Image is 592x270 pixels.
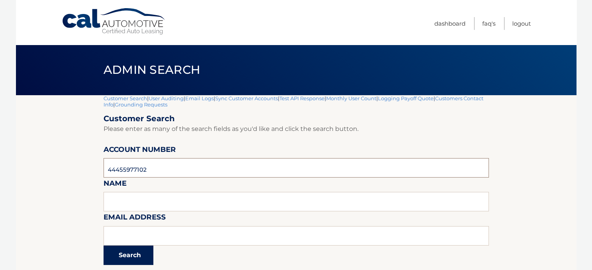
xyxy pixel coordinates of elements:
[482,17,495,30] a: FAQ's
[104,246,153,265] button: Search
[326,95,376,101] a: Monthly User Count
[104,114,489,124] h2: Customer Search
[104,95,483,108] a: Customers Contact Info
[104,124,489,134] p: Please enter as many of the search fields as you'd like and click the search button.
[104,95,147,101] a: Customer Search
[104,63,200,77] span: Admin Search
[215,95,278,101] a: Sync Customer Accounts
[512,17,531,30] a: Logout
[115,101,167,108] a: Grounding Requests
[434,17,466,30] a: Dashboard
[104,211,166,226] label: Email Address
[185,95,214,101] a: Email Logs
[279,95,325,101] a: Test API Response
[104,178,126,192] label: Name
[61,8,167,35] a: Cal Automotive
[378,95,434,101] a: Logging Payoff Quote
[149,95,184,101] a: User Auditing
[104,144,176,158] label: Account Number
